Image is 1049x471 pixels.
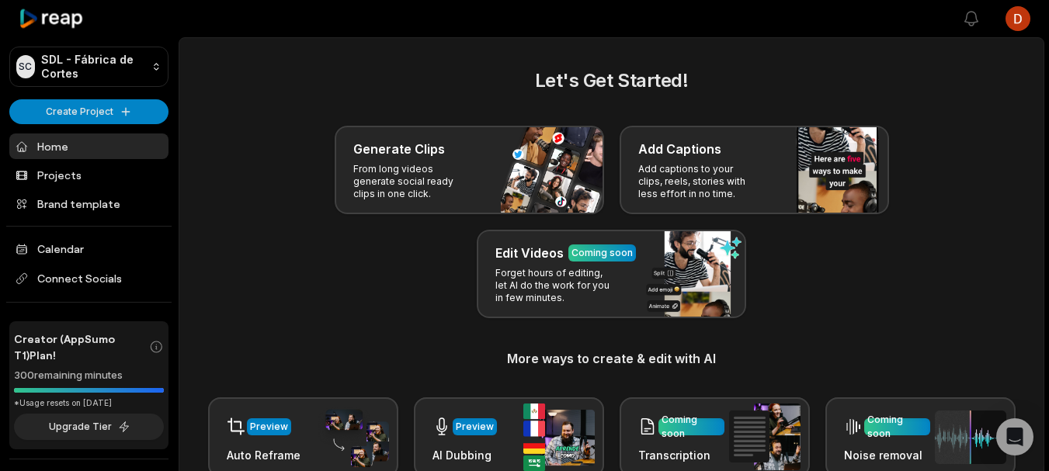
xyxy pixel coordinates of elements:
[227,447,300,463] h3: Auto Reframe
[571,246,633,260] div: Coming soon
[14,331,149,363] span: Creator (AppSumo T1) Plan!
[14,368,164,383] div: 300 remaining minutes
[638,140,721,158] h3: Add Captions
[495,267,616,304] p: Forget hours of editing, let AI do the work for you in few minutes.
[198,349,1025,368] h3: More ways to create & edit with AI
[638,447,724,463] h3: Transcription
[353,163,474,200] p: From long videos generate social ready clips in one click.
[9,236,168,261] a: Calendar
[9,191,168,216] a: Brand template
[9,133,168,159] a: Home
[41,53,146,81] p: SDL - Fábrica de Cortes
[432,447,497,463] h3: AI Dubbing
[523,403,595,471] img: ai_dubbing.png
[16,55,35,78] div: SC
[456,420,494,434] div: Preview
[935,410,1006,464] img: noise_removal.png
[318,407,389,468] img: auto_reframe.png
[867,413,927,441] div: Coming soon
[662,413,721,441] div: Coming soon
[996,418,1033,455] div: Open Intercom Messenger
[729,403,801,470] img: transcription.png
[14,414,164,440] button: Upgrade Tier
[250,420,288,434] div: Preview
[9,162,168,188] a: Projects
[198,67,1025,95] h2: Let's Get Started!
[353,140,445,158] h3: Generate Clips
[9,99,168,124] button: Create Project
[844,447,930,463] h3: Noise removal
[495,244,564,262] h3: Edit Videos
[14,397,164,409] div: *Usage resets on [DATE]
[9,265,168,293] span: Connect Socials
[638,163,759,200] p: Add captions to your clips, reels, stories with less effort in no time.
